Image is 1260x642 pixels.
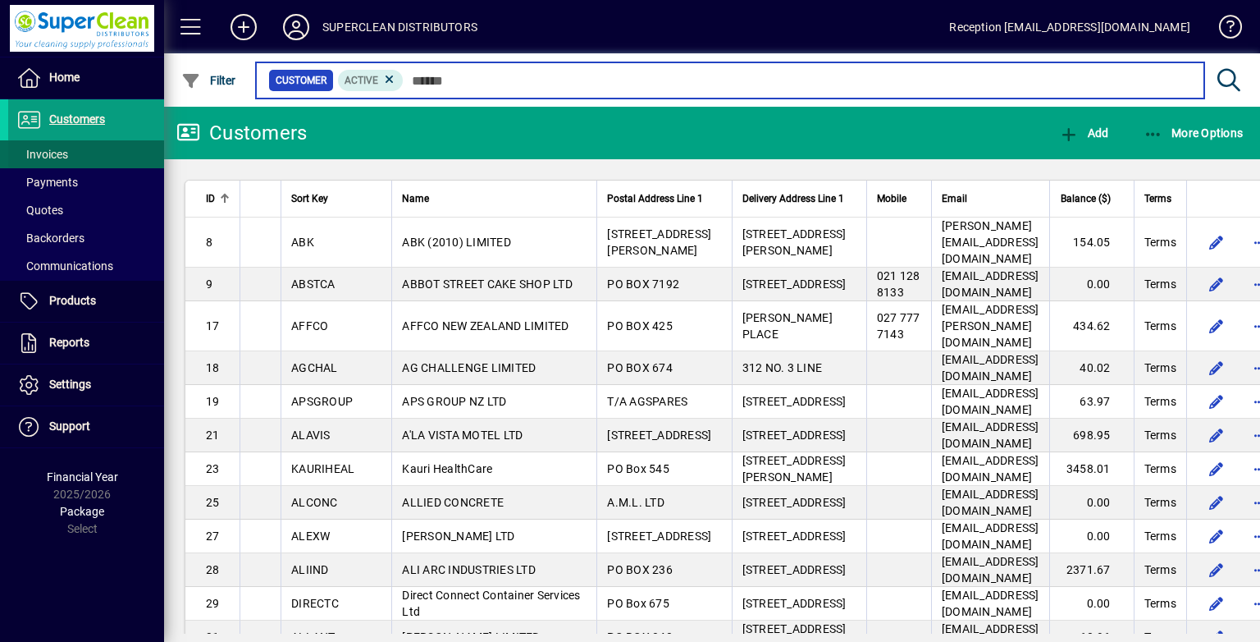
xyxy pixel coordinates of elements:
a: Home [8,57,164,99]
span: ID [206,190,215,208]
span: [EMAIL_ADDRESS][DOMAIN_NAME] [942,589,1039,618]
span: 25 [206,496,220,509]
span: ABK [291,236,314,249]
div: Balance ($) [1060,190,1125,208]
span: Communications [16,259,113,273]
span: Quotes [16,204,63,217]
span: PO BOX 425 [607,319,673,332]
span: 027 777 7143 [877,311,920,341]
span: PO Box 675 [607,597,669,610]
span: 312 NO. 3 LINE [742,361,823,374]
span: [EMAIL_ADDRESS][DOMAIN_NAME] [942,353,1039,383]
span: PO BOX 674 [607,361,673,374]
span: Invoices [16,148,68,161]
button: Profile [270,12,322,42]
div: Customers [176,120,307,146]
td: 0.00 [1049,587,1134,621]
span: [STREET_ADDRESS] [742,277,847,291]
div: Reception [EMAIL_ADDRESS][DOMAIN_NAME] [949,14,1190,40]
td: 63.97 [1049,385,1134,419]
span: Mobile [877,190,906,208]
span: [EMAIL_ADDRESS][DOMAIN_NAME] [942,387,1039,416]
span: A.M.L. LTD [607,496,664,509]
div: SUPERCLEAN DISTRIBUTORS [322,14,477,40]
div: ID [206,190,230,208]
span: AFFCO NEW ZEALAND LIMITED [402,319,568,332]
span: 21 [206,429,220,442]
span: Reports [49,336,89,349]
span: ABBOT STREET CAKE SHOP LTD [402,277,573,291]
button: Edit [1203,229,1230,255]
span: [EMAIL_ADDRESS][DOMAIN_NAME] [942,269,1039,299]
a: Settings [8,365,164,406]
span: APSGROUP [291,395,353,408]
td: 0.00 [1049,486,1134,520]
a: Reports [8,323,164,364]
button: Edit [1203,489,1230,516]
span: [PERSON_NAME] LTD [402,530,514,543]
span: Terms [1144,190,1171,208]
span: Package [60,505,104,518]
span: Terms [1144,318,1176,334]
span: [PERSON_NAME][EMAIL_ADDRESS][DOMAIN_NAME] [942,219,1039,265]
span: Direct Connect Container Services Ltd [402,589,580,618]
span: 18 [206,361,220,374]
td: 434.62 [1049,301,1134,351]
span: 8 [206,236,212,249]
td: 40.02 [1049,351,1134,385]
td: 698.95 [1049,419,1134,452]
span: Filter [181,74,236,87]
div: Mobile [877,190,921,208]
span: [STREET_ADDRESS] [742,395,847,408]
div: Name [402,190,587,208]
button: Edit [1203,590,1230,617]
td: 2371.67 [1049,553,1134,587]
span: 23 [206,462,220,475]
span: 29 [206,597,220,610]
span: [STREET_ADDRESS][PERSON_NAME] [607,227,711,257]
span: PO BOX 236 [607,563,673,576]
span: [STREET_ADDRESS] [742,530,847,543]
span: Delivery Address Line 1 [742,190,844,208]
span: AG CHALLENGE LIMITED [402,361,536,374]
span: Terms [1144,393,1176,410]
span: Active [345,75,378,86]
a: Invoices [8,140,164,168]
span: Email [942,190,967,208]
span: [EMAIL_ADDRESS][DOMAIN_NAME] [942,454,1039,484]
span: 17 [206,319,220,332]
span: Settings [49,378,91,391]
span: ALLIED CONCRETE [402,496,504,509]
a: Payments [8,168,164,196]
span: ALIIND [291,563,329,576]
a: Backorders [8,224,164,252]
span: 28 [206,563,220,576]
span: Terms [1144,528,1176,544]
span: ALEXW [291,530,330,543]
span: Terms [1144,276,1176,292]
div: Email [942,190,1039,208]
span: AGCHAL [291,361,338,374]
a: Knowledge Base [1207,3,1239,57]
span: 021 128 8133 [877,269,920,299]
td: 3458.01 [1049,452,1134,486]
span: [STREET_ADDRESS] [607,429,711,442]
span: [PERSON_NAME] PLACE [742,311,833,341]
span: Products [49,294,96,307]
button: Edit [1203,388,1230,415]
span: [EMAIL_ADDRESS][DOMAIN_NAME] [942,521,1039,551]
span: 9 [206,277,212,291]
button: Edit [1203,355,1230,381]
span: [EMAIL_ADDRESS][DOMAIN_NAME] [942,488,1039,517]
span: Terms [1144,360,1176,376]
span: [EMAIL_ADDRESS][PERSON_NAME][DOMAIN_NAME] [942,303,1039,349]
span: Add [1059,126,1108,140]
button: More Options [1139,118,1248,148]
button: Edit [1203,271,1230,297]
span: T/A AGSPARES [607,395,687,408]
span: [STREET_ADDRESS] [742,429,847,442]
span: Terms [1144,234,1176,250]
span: Terms [1144,494,1176,511]
span: Backorders [16,232,84,245]
button: Edit [1203,422,1230,448]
